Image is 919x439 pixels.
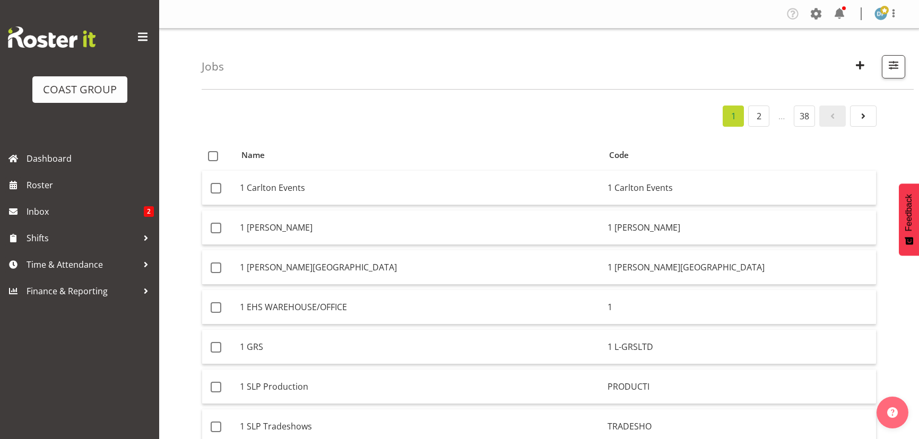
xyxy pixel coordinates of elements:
[144,206,154,217] span: 2
[882,55,905,78] button: Filter Jobs
[904,194,914,231] span: Feedback
[236,250,603,285] td: 1 [PERSON_NAME][GEOGRAPHIC_DATA]
[27,204,144,219] span: Inbox
[27,283,138,299] span: Finance & Reporting
[603,290,876,324] td: 1
[27,230,138,246] span: Shifts
[27,257,138,273] span: Time & Attendance
[603,330,876,364] td: 1 L-GRSLTD
[603,370,876,404] td: PRODUCTI
[603,210,876,245] td: 1 [PERSON_NAME]
[43,82,117,98] div: COAST GROUP
[899,183,919,256] button: Feedback - Show survey
[874,7,887,20] img: david-forte1134.jpg
[236,210,603,245] td: 1 [PERSON_NAME]
[887,407,898,418] img: help-xxl-2.png
[603,250,876,285] td: 1 [PERSON_NAME][GEOGRAPHIC_DATA]
[27,177,154,193] span: Roster
[236,370,603,404] td: 1 SLP Production
[236,330,603,364] td: 1 GRS
[849,55,871,78] button: Create New Job
[794,106,815,127] a: 38
[236,290,603,324] td: 1 EHS WAREHOUSE/OFFICE
[202,60,224,73] h4: Jobs
[236,171,603,205] td: 1 Carlton Events
[748,106,769,127] a: 2
[241,149,265,161] span: Name
[8,27,96,48] img: Rosterit website logo
[609,149,629,161] span: Code
[27,151,154,166] span: Dashboard
[603,171,876,205] td: 1 Carlton Events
